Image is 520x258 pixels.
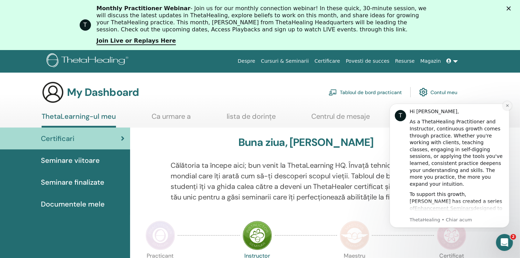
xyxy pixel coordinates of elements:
[31,119,125,126] p: Message from ThetaHealing, sent Chiar acum
[97,37,176,45] a: Join Live or Replays Here
[329,84,402,100] a: Tabloul de bord practicant
[379,97,520,232] iframe: Intercom notifications mesaj
[42,81,64,104] img: generic-user-icon.jpg
[47,53,131,69] img: logo.png
[41,177,104,188] span: Seminare finalizate
[312,112,370,126] a: Centrul de mesaje
[171,160,441,202] p: Călătoria ta începe aici; bun venit la ThetaLearning HQ. Învață tehnica de renume mondial care îț...
[97,5,191,12] b: Monthly Practitioner Webinar
[41,133,74,144] span: Certificari
[419,86,428,98] img: cog.svg
[235,55,258,68] a: Despre
[124,4,133,13] button: Dismiss notification
[41,199,105,209] span: Documentele mele
[340,221,369,250] img: Master
[238,136,374,149] h3: Buna ziua, [PERSON_NAME]
[496,234,513,251] iframe: Intercom live chat
[67,86,139,99] h3: My Dashboard
[258,55,312,68] a: Cursuri & Seminarii
[36,108,94,114] a: Enhancement Seminars
[343,55,392,68] a: Povesti de succes
[507,6,514,11] div: Închidere
[146,221,175,250] img: Practitioner
[510,234,516,240] span: 2
[243,221,272,250] img: Instructor
[152,112,191,126] a: Ca urmare a
[437,221,466,250] img: Certificate of Science
[80,19,91,31] div: Profile image for ThetaHealing
[227,112,276,126] a: lista de dorințe
[42,112,116,128] a: ThetaLearning-ul meu
[419,84,457,100] a: Contul meu
[329,89,337,96] img: chalkboard-teacher.svg
[312,55,343,68] a: Certificare
[417,55,443,68] a: Magazin
[97,5,429,33] div: - Join us for our monthly connection webinar! In these quick, 30-minute session, we will discuss ...
[41,155,100,166] span: Seminare viitoare
[31,94,125,170] div: To support this growth, [PERSON_NAME] has created a series of designed to help you refine your kn...
[392,55,418,68] a: Resurse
